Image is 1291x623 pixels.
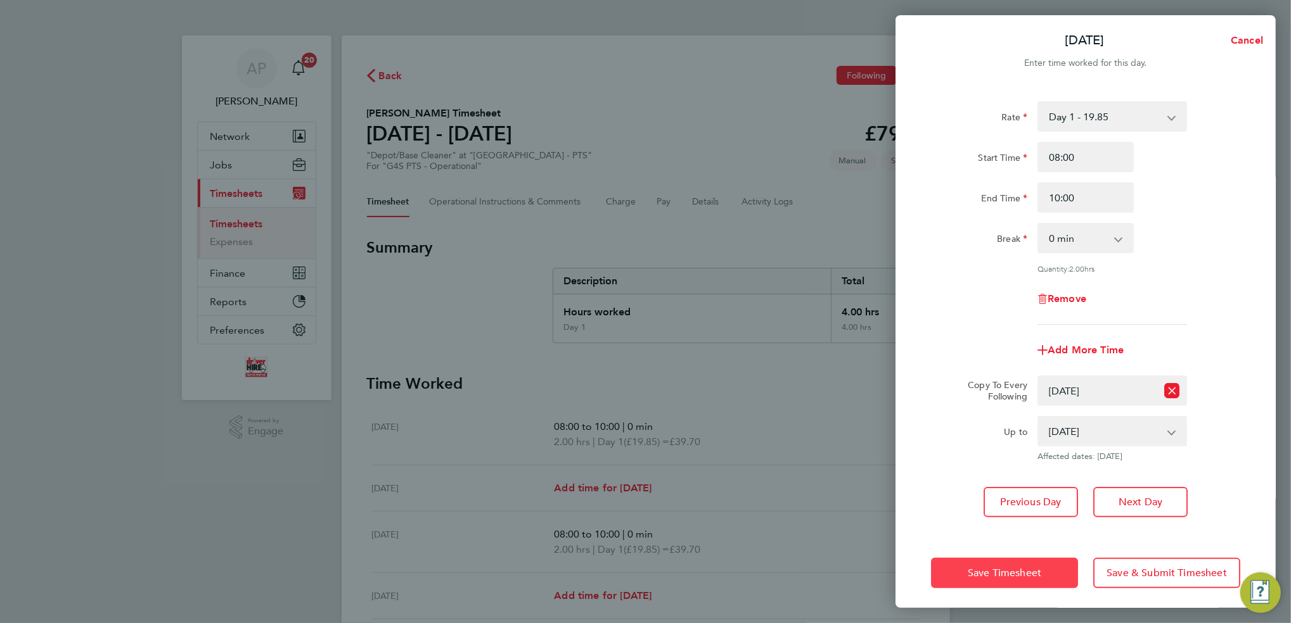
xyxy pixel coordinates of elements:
button: Save & Submit Timesheet [1093,558,1240,588]
span: Remove [1048,293,1086,305]
div: Enter time worked for this day. [896,56,1276,71]
p: [DATE] [1065,32,1105,49]
span: Save Timesheet [968,567,1041,579]
span: Save & Submit Timesheet [1107,567,1227,579]
button: Reset selection [1164,377,1179,405]
span: Cancel [1227,34,1263,46]
span: Add More Time [1048,344,1124,356]
label: Copy To Every Following [958,379,1027,402]
button: Save Timesheet [931,558,1078,588]
span: Previous Day [1001,496,1062,508]
input: E.g. 08:00 [1037,142,1134,172]
label: Start Time [978,152,1027,167]
label: End Time [981,192,1027,208]
label: Rate [1001,111,1027,127]
button: Add More Time [1037,345,1124,355]
button: Next Day [1093,487,1188,517]
span: Next Day [1119,496,1162,508]
div: Quantity: hrs [1037,263,1187,274]
span: 2.00 [1069,263,1084,274]
button: Cancel [1211,28,1276,53]
input: E.g. 18:00 [1037,182,1134,213]
label: Up to [1004,426,1027,441]
button: Previous Day [984,487,1078,517]
button: Remove [1037,294,1086,304]
button: Engage Resource Center [1240,572,1281,613]
span: Affected dates: [DATE] [1037,451,1187,462]
label: Break [997,233,1027,248]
